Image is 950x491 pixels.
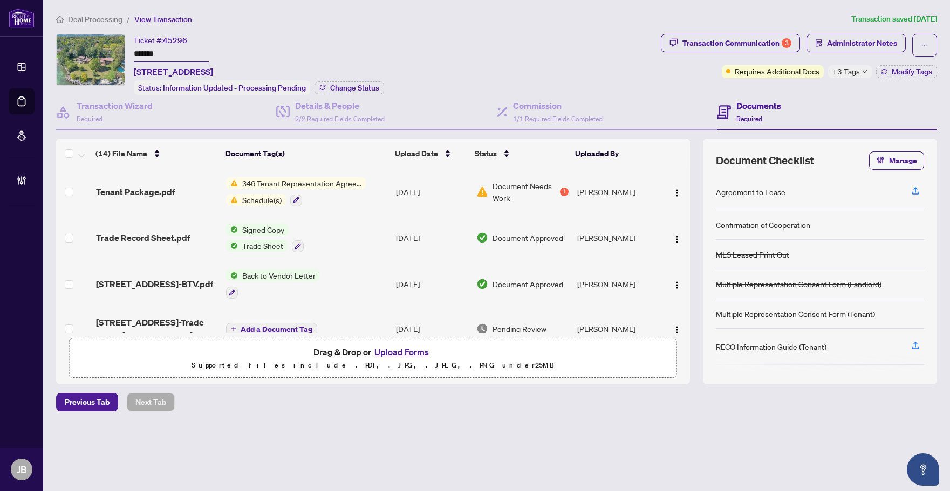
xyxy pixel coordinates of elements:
h4: Commission [513,99,603,112]
span: Add a Document Tag [241,326,312,333]
span: down [862,69,867,74]
li: / [127,13,130,25]
button: Modify Tags [876,65,937,78]
div: RECO Information Guide (Tenant) [716,341,826,352]
td: [DATE] [392,307,472,350]
button: Logo [668,183,686,200]
button: Status IconSigned CopyStatus IconTrade Sheet [226,224,304,253]
span: Modify Tags [892,68,932,75]
img: Logo [673,235,681,244]
div: 3 [782,38,791,48]
div: Multiple Representation Consent Form (Landlord) [716,278,881,290]
img: Status Icon [226,177,238,189]
button: Add a Document Tag [226,323,317,336]
span: View Transaction [134,15,192,24]
span: ellipsis [921,42,928,49]
div: Ticket #: [134,34,187,46]
span: Back to Vendor Letter [238,269,320,281]
span: Drag & Drop orUpload FormsSupported files include .PDF, .JPG, .JPEG, .PNG under25MB [70,338,676,378]
th: Upload Date [391,139,470,169]
img: Status Icon [226,224,238,236]
img: Status Icon [226,194,238,206]
span: Schedule(s) [238,194,286,206]
span: Trade Record Sheet.pdf [96,231,190,244]
span: Signed Copy [238,224,289,236]
span: 1/1 Required Fields Completed [513,115,603,123]
img: Status Icon [226,269,238,281]
div: MLS Leased Print Out [716,248,789,260]
span: Trade Sheet [238,240,288,252]
span: Document Needs Work [493,180,557,204]
span: Requires Additional Docs [735,65,819,77]
th: Uploaded By [571,139,659,169]
span: [STREET_ADDRESS]-Trade Sheet-[PERSON_NAME] to Review.pdf [96,316,217,342]
img: Status Icon [226,240,238,252]
button: Status Icon346 Tenant Representation Agreement - Authority for Lease or PurchaseStatus IconSchedu... [226,177,366,206]
h4: Details & People [295,99,385,112]
img: Document Status [476,278,488,290]
h4: Transaction Wizard [77,99,153,112]
article: Transaction saved [DATE] [851,13,937,25]
button: Add a Document Tag [226,322,317,336]
div: Multiple Representation Consent Form (Tenant) [716,308,875,320]
span: Previous Tab [65,393,110,411]
td: [DATE] [392,169,472,215]
button: Status IconBack to Vendor Letter [226,269,320,299]
img: IMG-40728643_1.jpg [57,34,125,85]
span: [STREET_ADDRESS] [134,65,213,78]
button: Next Tab [127,393,175,411]
span: Required [77,115,102,123]
img: Document Status [476,186,488,198]
div: Status: [134,80,310,95]
span: Change Status [330,84,379,92]
img: Logo [673,326,681,334]
span: Document Checklist [716,153,814,168]
span: +3 Tags [832,65,860,78]
span: plus [231,326,236,331]
div: Transaction Communication [682,34,791,52]
td: [PERSON_NAME] [573,307,661,350]
button: Open asap [907,453,939,486]
span: [STREET_ADDRESS]-BTV.pdf [96,278,213,291]
button: Manage [869,151,924,170]
span: Manage [889,152,917,169]
button: Logo [668,229,686,246]
button: Previous Tab [56,393,118,411]
td: [PERSON_NAME] [573,215,661,261]
button: Logo [668,275,686,293]
div: 1 [560,188,569,196]
div: Agreement to Lease [716,186,785,198]
span: Document Approved [493,278,563,290]
button: Change Status [315,81,384,94]
span: Required [736,115,762,123]
button: Transaction Communication3 [661,34,800,52]
span: Upload Date [395,148,438,160]
img: Document Status [476,323,488,335]
span: Administrator Notes [827,34,897,52]
th: (14) File Name [91,139,221,169]
span: home [56,16,64,23]
button: Administrator Notes [807,34,906,52]
h4: Documents [736,99,781,112]
span: solution [815,39,823,47]
span: Drag & Drop or [313,345,432,359]
td: [PERSON_NAME] [573,261,661,307]
span: Deal Processing [68,15,122,24]
td: [DATE] [392,215,472,261]
span: Tenant Package.pdf [96,185,175,198]
span: Pending Review [493,323,546,335]
p: Supported files include .PDF, .JPG, .JPEG, .PNG under 25 MB [76,359,670,372]
span: (14) File Name [95,148,147,160]
span: Status [475,148,497,160]
span: Document Approved [493,232,563,244]
span: 346 Tenant Representation Agreement - Authority for Lease or Purchase [238,177,366,189]
button: Upload Forms [371,345,432,359]
td: [PERSON_NAME] [573,169,661,215]
img: Logo [673,189,681,197]
th: Status [470,139,571,169]
img: Logo [673,281,681,289]
span: 2/2 Required Fields Completed [295,115,385,123]
img: logo [9,8,35,28]
td: [DATE] [392,261,472,307]
th: Document Tag(s) [221,139,391,169]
